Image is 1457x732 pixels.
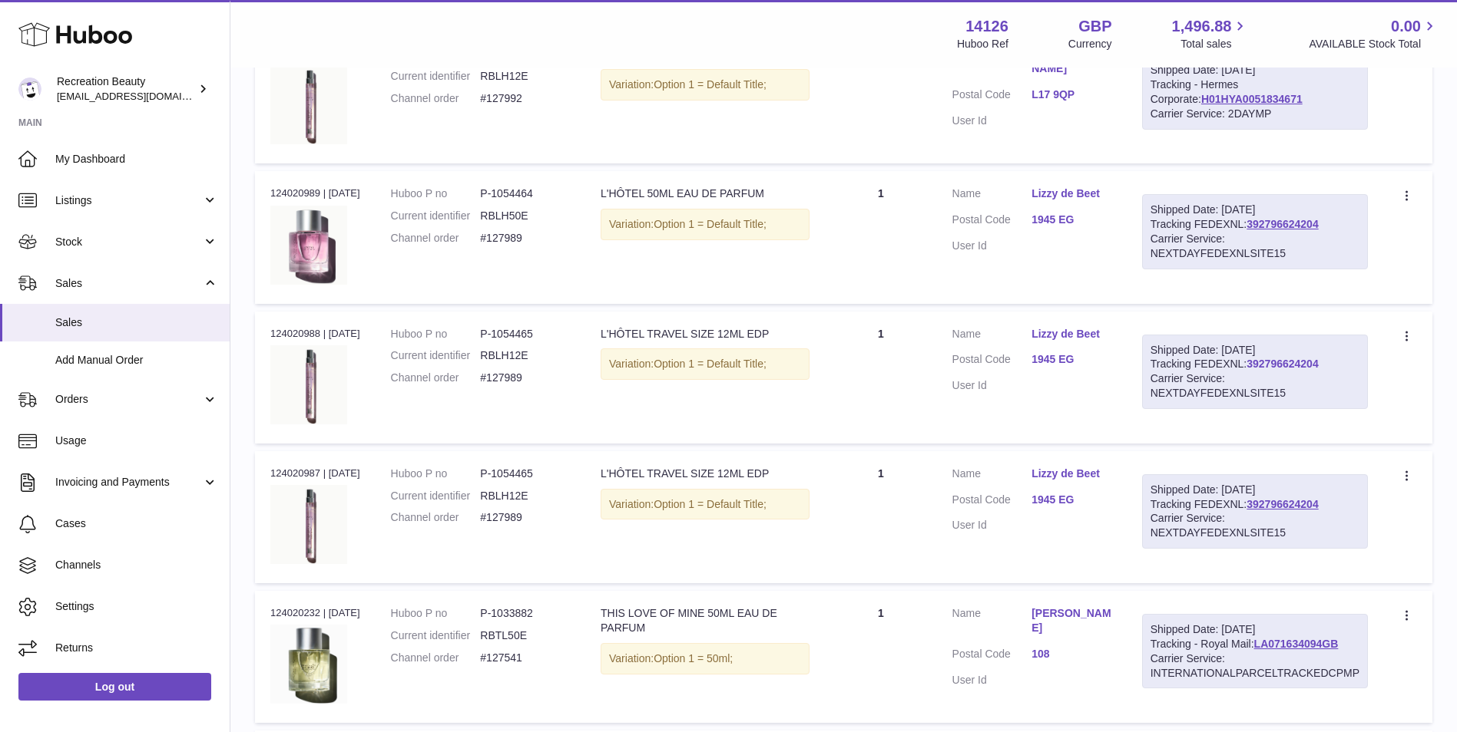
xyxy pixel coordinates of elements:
[391,69,481,84] dt: Current identifier
[1151,343,1359,358] div: Shipped Date: [DATE]
[480,186,570,201] dd: P-1054464
[55,235,202,249] span: Stock
[391,510,481,525] dt: Channel order
[601,643,810,674] div: Variation:
[55,392,202,407] span: Orders
[55,641,218,655] span: Returns
[952,213,1032,231] dt: Postal Code
[480,371,570,385] dd: #127989
[654,652,733,664] span: Option 1 = 50ml;
[1247,218,1318,230] a: 392796624204
[391,327,481,341] dt: Huboo P no
[1201,93,1303,105] a: H01HYA0051834671
[480,489,570,503] dd: RBLH12E
[270,327,360,341] div: 124020988 | [DATE]
[952,186,1032,205] dt: Name
[1031,213,1111,227] a: 1945 EG
[1151,232,1359,261] div: Carrier Service: NEXTDAYFEDEXNLSITE15
[57,74,195,104] div: Recreation Beauty
[391,651,481,665] dt: Channel order
[480,91,570,106] dd: #127992
[270,66,347,145] img: L_Hotel12mlEDP.jpg
[825,451,936,583] td: 1
[654,78,767,91] span: Option 1 = Default Title;
[270,186,360,200] div: 124020989 | [DATE]
[391,209,481,223] dt: Current identifier
[952,647,1032,665] dt: Postal Code
[654,218,767,230] span: Option 1 = Default Title;
[55,193,202,208] span: Listings
[480,209,570,223] dd: RBLH50E
[1247,498,1318,510] a: 392796624204
[952,493,1032,511] dt: Postal Code
[480,651,570,665] dd: #127541
[1031,186,1111,201] a: Lizzy de Beet
[1031,327,1111,341] a: Lizzy de Beet
[391,371,481,385] dt: Channel order
[952,673,1032,687] dt: User Id
[825,591,936,723] td: 1
[1142,335,1368,410] div: Tracking FEDEXNL:
[1031,352,1111,367] a: 1945 EG
[825,312,936,443] td: 1
[952,518,1032,533] dt: User Id
[601,489,810,520] div: Variation:
[55,276,202,291] span: Sales
[55,434,218,448] span: Usage
[654,498,767,510] span: Option 1 = Default Title;
[601,209,810,240] div: Variation:
[601,186,810,201] div: L'HÔTEL 50ML EAU DE PARFUM
[1391,16,1421,37] span: 0.00
[1031,467,1111,481] a: Lizzy de Beet
[55,558,218,572] span: Channels
[55,599,218,614] span: Settings
[270,485,347,564] img: L_Hotel12mlEDP.jpg
[1151,107,1359,121] div: Carrier Service: 2DAYMP
[1078,16,1111,37] strong: GBP
[55,315,218,330] span: Sales
[965,16,1008,37] strong: 14126
[480,628,570,643] dd: RBTL50E
[480,327,570,341] dd: P-1054465
[391,489,481,503] dt: Current identifier
[391,467,481,481] dt: Huboo P no
[57,90,226,102] span: [EMAIL_ADDRESS][DOMAIN_NAME]
[480,69,570,84] dd: RBLH12E
[391,606,481,621] dt: Huboo P no
[952,327,1032,345] dt: Name
[1151,511,1359,540] div: Carrier Service: NEXTDAYFEDEXNLSITE15
[952,606,1032,639] dt: Name
[654,358,767,370] span: Option 1 = Default Title;
[480,467,570,481] dd: P-1054465
[601,606,810,635] div: THIS LOVE OF MINE 50ML EAU DE PARFUM
[1142,474,1368,549] div: Tracking FEDEXNL:
[391,231,481,246] dt: Channel order
[952,467,1032,485] dt: Name
[1247,358,1318,370] a: 392796624204
[1309,37,1439,51] span: AVAILABLE Stock Total
[601,348,810,380] div: Variation:
[952,378,1032,393] dt: User Id
[480,606,570,621] dd: P-1033882
[55,516,218,531] span: Cases
[601,327,810,341] div: L'HÔTEL TRAVEL SIZE 12ML EDP
[1172,16,1250,51] a: 1,496.88 Total sales
[957,37,1008,51] div: Huboo Ref
[1151,622,1359,637] div: Shipped Date: [DATE]
[1151,651,1359,681] div: Carrier Service: INTERNATIONALPARCELTRACKEDCPMP
[1031,87,1111,102] a: L17 9QP
[1142,194,1368,269] div: Tracking FEDEXNL:
[270,206,347,285] img: L_Hotel50mlEDP_fb8cbf51-0a96-4018-bf74-25b031e99fa4.jpg
[952,352,1032,371] dt: Postal Code
[270,606,360,620] div: 124020232 | [DATE]
[270,345,347,424] img: L_Hotel12mlEDP.jpg
[18,77,41,101] img: customercare@recreationbeauty.com
[55,475,202,490] span: Invoicing and Payments
[391,348,481,363] dt: Current identifier
[601,467,810,481] div: L'HÔTEL TRAVEL SIZE 12ML EDP
[480,510,570,525] dd: #127989
[55,152,218,167] span: My Dashboard
[1151,483,1359,497] div: Shipped Date: [DATE]
[1142,54,1368,130] div: Tracking - Hermes Corporate:
[601,69,810,101] div: Variation:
